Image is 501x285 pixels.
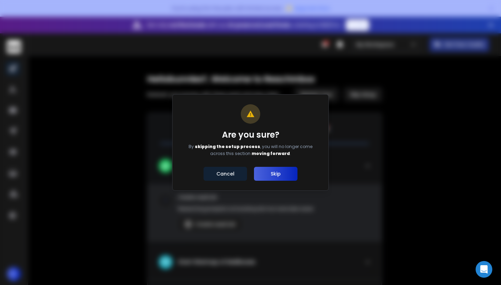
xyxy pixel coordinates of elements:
button: Cancel [204,167,247,181]
h1: Are you sure? [182,129,319,140]
span: moving forward [252,150,290,156]
div: Open Intercom Messenger [476,261,492,278]
p: By , you will no longer come across this section . [182,143,319,157]
span: skipping the setup process [195,144,260,149]
button: Skip [254,167,297,181]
